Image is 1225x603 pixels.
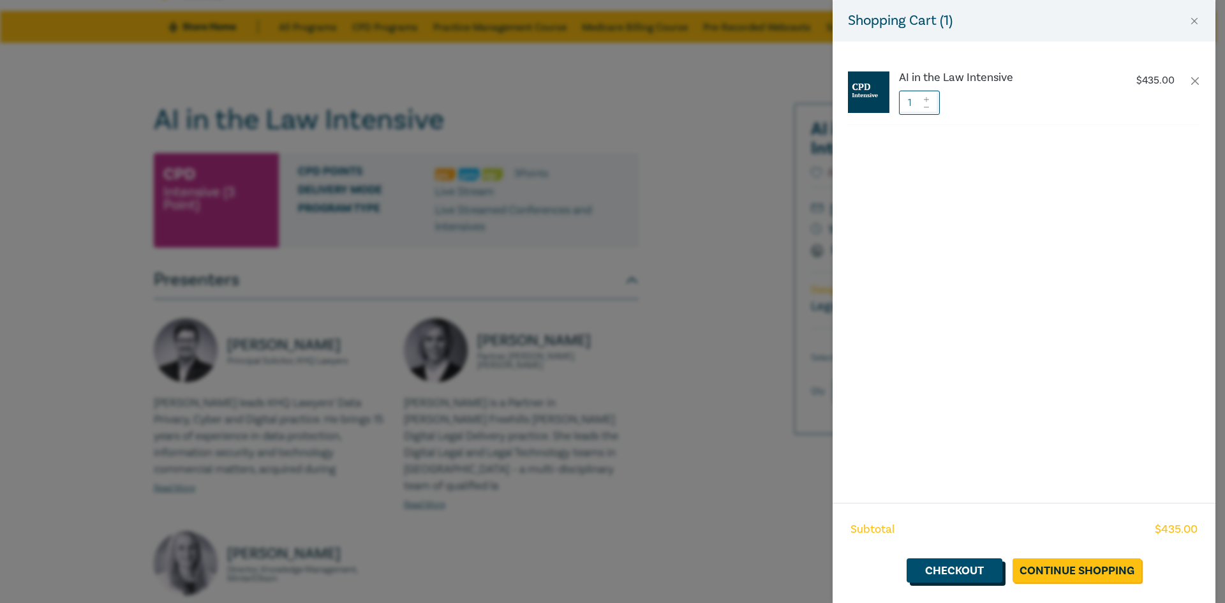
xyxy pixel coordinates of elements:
p: $ 435.00 [1136,75,1175,87]
span: $ 435.00 [1155,521,1198,538]
h5: Shopping Cart ( 1 ) [848,10,953,31]
a: AI in the Law Intensive [899,71,1111,84]
span: Subtotal [850,521,895,538]
a: Continue Shopping [1013,558,1141,583]
button: Close [1189,15,1200,27]
img: CPD%20Intensive.jpg [848,71,889,113]
a: Checkout [907,558,1002,583]
input: 1 [899,91,940,115]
